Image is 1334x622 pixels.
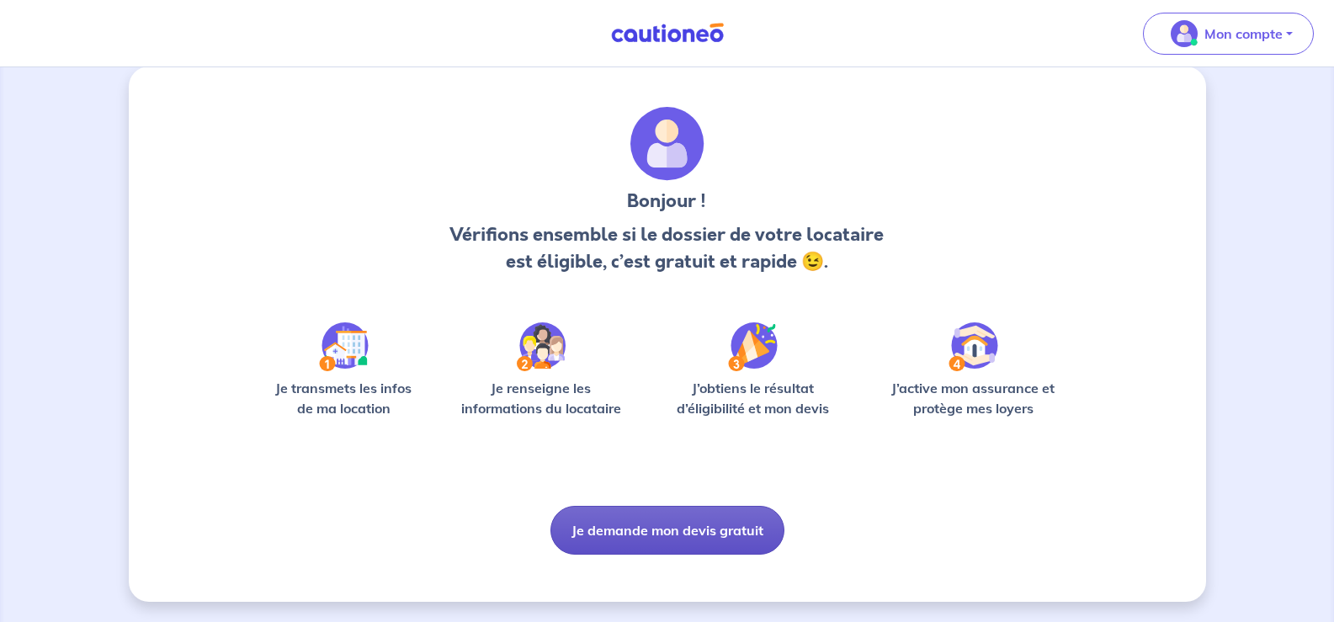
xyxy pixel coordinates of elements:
p: Je transmets les infos de ma location [263,378,424,418]
p: J’obtiens le résultat d’éligibilité et mon devis [658,378,848,418]
p: J’active mon assurance et protège mes loyers [875,378,1071,418]
img: /static/c0a346edaed446bb123850d2d04ad552/Step-2.svg [517,322,566,371]
h3: Bonjour ! [445,188,889,215]
button: illu_account_valid_menu.svgMon compte [1143,13,1314,55]
p: Je renseigne les informations du locataire [451,378,632,418]
img: /static/90a569abe86eec82015bcaae536bd8e6/Step-1.svg [319,322,369,371]
p: Vérifions ensemble si le dossier de votre locataire est éligible, c’est gratuit et rapide 😉. [445,221,889,275]
button: Je demande mon devis gratuit [550,506,784,555]
p: Mon compte [1204,24,1283,44]
img: archivate [630,107,704,181]
img: /static/f3e743aab9439237c3e2196e4328bba9/Step-3.svg [728,322,778,371]
img: /static/bfff1cf634d835d9112899e6a3df1a5d/Step-4.svg [949,322,998,371]
img: illu_account_valid_menu.svg [1171,20,1198,47]
img: Cautioneo [604,23,731,44]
